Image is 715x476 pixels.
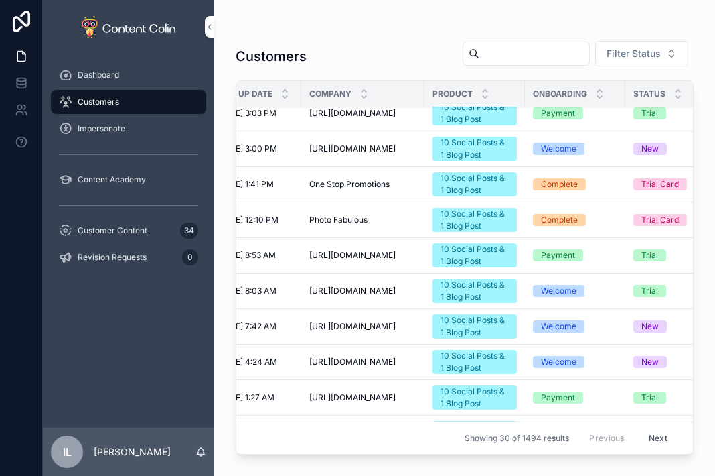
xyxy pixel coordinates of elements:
a: Customers [51,90,206,114]
a: 10 Social Posts & 1 Blog Post [432,208,517,232]
span: [DATE] 7:42 AM [217,321,276,332]
a: 10 Social Posts & 1 Blog Post [432,421,517,445]
span: Revision Requests [78,252,147,263]
a: [DATE] 12:10 PM [217,215,293,225]
div: 0 [182,249,198,265]
span: Filter Status [607,47,661,60]
a: Welcome [533,320,617,333]
div: New [641,320,659,333]
div: 10 Social Posts & 1 Blog Post [441,243,509,267]
a: [URL][DOMAIN_NAME] [309,250,416,261]
a: [DATE] 1:27 AM [217,392,293,403]
a: [DATE] 3:00 PM [217,143,293,154]
div: 10 Social Posts & 1 Blog Post [441,101,509,125]
div: 10 Social Posts & 1 Blog Post [441,137,509,161]
div: Trial Card [641,214,679,226]
span: Showing 30 of 1494 results [465,433,569,444]
a: 10 Social Posts & 1 Blog Post [432,279,517,303]
a: Complete [533,214,617,226]
span: IL [63,444,72,460]
a: 10 Social Posts & 1 Blog Post [432,243,517,267]
div: scrollable content [43,54,214,287]
a: [DATE] 4:24 AM [217,357,293,367]
span: [URL][DOMAIN_NAME] [309,392,396,403]
span: [DATE] 12:10 PM [217,215,279,225]
span: [URL][DOMAIN_NAME] [309,321,396,332]
div: Payment [541,392,575,404]
div: Trial Card [641,178,679,190]
span: Status [633,88,665,99]
a: [DATE] 7:42 AM [217,321,293,332]
a: [URL][DOMAIN_NAME] [309,357,416,367]
div: Welcome [541,356,576,368]
a: Welcome [533,356,617,368]
a: [URL][DOMAIN_NAME] [309,108,416,119]
span: [URL][DOMAIN_NAME] [309,357,396,367]
a: 10 Social Posts & 1 Blog Post [432,385,517,410]
span: [DATE] 1:41 PM [217,179,274,190]
div: Welcome [541,320,576,333]
a: [URL][DOMAIN_NAME] [309,392,416,403]
div: Complete [541,214,578,226]
a: 10 Social Posts & 1 Blog Post [432,172,517,196]
div: Complete [541,178,578,190]
a: [DATE] 3:03 PM [217,108,293,119]
span: [DATE] 3:03 PM [217,108,276,119]
span: [URL][DOMAIN_NAME] [309,286,396,296]
div: 10 Social Posts & 1 Blog Post [441,350,509,374]
div: Trial [641,392,658,404]
a: Photo Fabulous [309,215,416,225]
span: [DATE] 8:03 AM [217,286,276,296]
a: [URL][DOMAIN_NAME] [309,321,416,332]
div: 10 Social Posts & 1 Blog Post [441,279,509,303]
a: [DATE] 8:03 AM [217,286,293,296]
div: Welcome [541,285,576,297]
a: [DATE] 8:53 AM [217,250,293,261]
button: Next [639,428,677,449]
div: 10 Social Posts & 1 Blog Post [441,172,509,196]
a: Welcome [533,285,617,297]
a: Payment [533,392,617,404]
span: Onboarding [533,88,587,99]
span: [URL][DOMAIN_NAME] [309,108,396,119]
div: Trial [641,107,658,119]
a: Payment [533,249,617,261]
div: New [641,356,659,368]
a: Customer Content34 [51,219,206,243]
div: Payment [541,249,575,261]
span: One Stop Promotions [309,179,390,190]
div: Trial [641,285,658,297]
a: [URL][DOMAIN_NAME] [309,286,416,296]
a: 10 Social Posts & 1 Blog Post [432,137,517,161]
a: 10 Social Posts & 1 Blog Post [432,314,517,339]
div: 10 Social Posts & 1 Blog Post [441,314,509,339]
p: [PERSON_NAME] [94,445,171,459]
a: 10 Social Posts & 1 Blog Post [432,101,517,125]
span: Customers [78,97,119,107]
span: Product [432,88,473,99]
span: Dashboard [78,70,119,80]
div: 10 Social Posts & 1 Blog Post [441,421,509,445]
span: Customer Content [78,225,147,236]
a: Revision Requests0 [51,245,206,270]
div: Welcome [541,143,576,155]
a: [URL][DOMAIN_NAME] [309,143,416,154]
button: Select Button [595,41,688,66]
span: [DATE] 8:53 AM [217,250,276,261]
h1: Customers [236,47,307,66]
a: 10 Social Posts & 1 Blog Post [432,350,517,374]
div: Trial [641,249,658,261]
a: Impersonate [51,117,206,141]
div: Payment [541,107,575,119]
span: Content Academy [78,174,146,185]
span: Company [309,88,351,99]
img: App logo [82,16,175,38]
span: [DATE] 4:24 AM [217,357,277,367]
div: New [641,143,659,155]
a: One Stop Promotions [309,179,416,190]
div: 10 Social Posts & 1 Blog Post [441,385,509,410]
span: [URL][DOMAIN_NAME] [309,250,396,261]
div: 10 Social Posts & 1 Blog Post [441,208,509,232]
span: Sign Up Date [217,88,272,99]
span: [DATE] 1:27 AM [217,392,274,403]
